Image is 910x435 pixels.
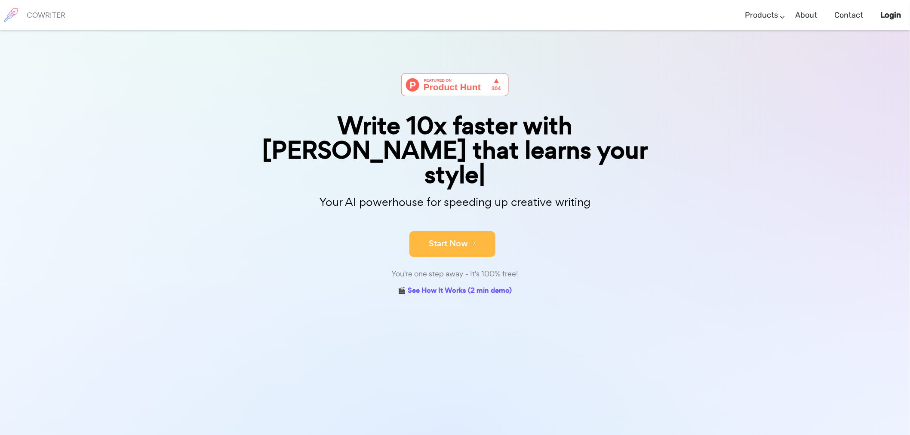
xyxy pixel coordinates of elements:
[796,3,818,28] a: About
[240,193,670,211] p: Your AI powerhouse for speeding up creative writing
[835,3,864,28] a: Contact
[240,113,670,187] div: Write 10x faster with [PERSON_NAME] that learns your style
[409,231,495,257] button: Start Now
[745,3,778,28] a: Products
[401,73,509,96] img: Cowriter - Your AI buddy for speeding up creative writing | Product Hunt
[881,3,901,28] a: Login
[398,285,512,298] a: 🎬 See How It Works (2 min demo)
[240,268,670,280] div: You're one step away - It's 100% free!
[881,10,901,20] b: Login
[27,11,65,19] h6: COWRITER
